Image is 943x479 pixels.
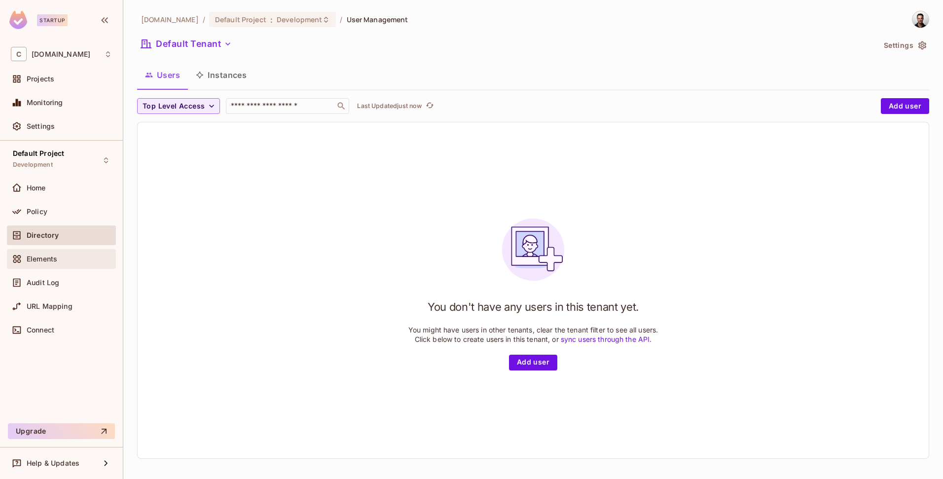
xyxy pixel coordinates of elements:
span: Audit Log [27,279,59,287]
span: Workspace: cyclops.security [32,50,90,58]
span: C [11,47,27,61]
p: Last Updated just now [357,102,422,110]
a: sync users through the API. [561,335,652,343]
button: Add user [509,355,557,370]
p: You might have users in other tenants, clear the tenant filter to see all users. Click below to c... [408,325,658,344]
button: refresh [424,100,435,112]
span: Default Project [215,15,266,24]
button: Add user [881,98,929,114]
span: the active workspace [141,15,199,24]
button: Settings [880,37,929,53]
span: refresh [426,101,434,111]
span: Development [277,15,322,24]
img: Doron Sever [912,11,929,28]
li: / [340,15,342,24]
span: User Management [347,15,408,24]
span: Directory [27,231,59,239]
span: Help & Updates [27,459,79,467]
h1: You don't have any users in this tenant yet. [428,299,639,314]
button: Users [137,63,188,87]
span: Monitoring [27,99,63,107]
span: Projects [27,75,54,83]
div: Startup [37,14,68,26]
button: Top Level Access [137,98,220,114]
span: Settings [27,122,55,130]
span: Home [27,184,46,192]
li: / [203,15,205,24]
button: Default Tenant [137,36,236,52]
span: Default Project [13,149,64,157]
span: Policy [27,208,47,216]
span: : [270,16,273,24]
span: URL Mapping [27,302,73,310]
span: Click to refresh data [422,100,435,112]
button: Upgrade [8,423,115,439]
span: Development [13,161,53,169]
span: Elements [27,255,57,263]
img: SReyMgAAAABJRU5ErkJggg== [9,11,27,29]
span: Connect [27,326,54,334]
span: Top Level Access [143,100,205,112]
button: Instances [188,63,254,87]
